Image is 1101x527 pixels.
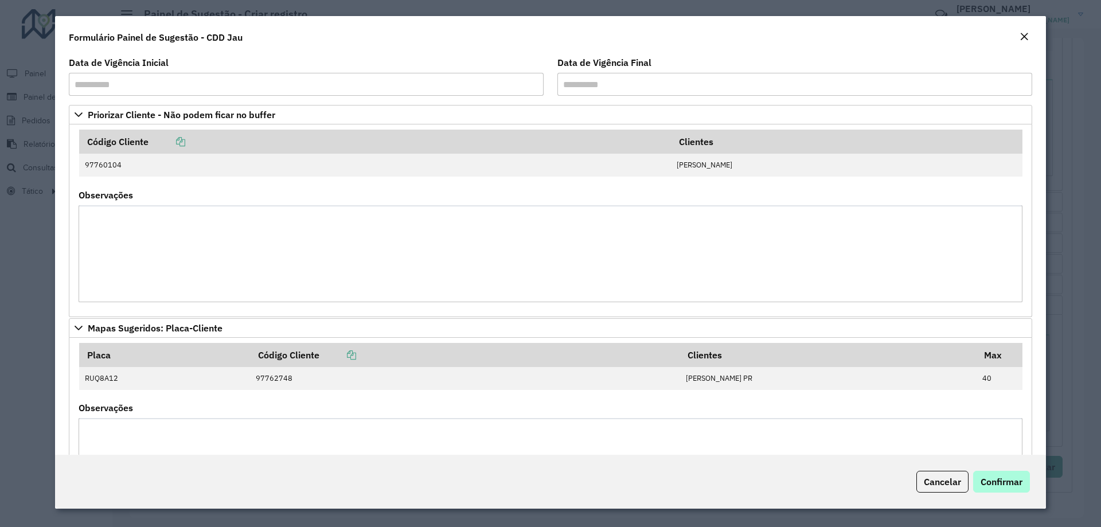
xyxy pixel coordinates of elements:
th: Código Cliente [250,343,680,367]
th: Clientes [680,343,976,367]
h4: Formulário Painel de Sugestão - CDD Jau [69,30,243,44]
a: Copiar [319,349,356,361]
span: Confirmar [981,476,1022,487]
td: RUQ8A12 [79,367,250,390]
th: Max [977,343,1022,367]
a: Mapas Sugeridos: Placa-Cliente [69,318,1032,338]
span: Cancelar [924,476,961,487]
td: [PERSON_NAME] PR [680,367,976,390]
td: [PERSON_NAME] [671,154,1022,177]
th: Código Cliente [79,130,671,154]
button: Cancelar [916,471,969,493]
button: Confirmar [973,471,1030,493]
label: Observações [79,401,133,415]
a: Copiar [149,136,185,147]
td: 97762748 [250,367,680,390]
a: Priorizar Cliente - Não podem ficar no buffer [69,105,1032,124]
th: Clientes [671,130,1022,154]
span: Mapas Sugeridos: Placa-Cliente [88,323,222,333]
em: Fechar [1020,32,1029,41]
th: Placa [79,343,250,367]
label: Data de Vigência Inicial [69,56,169,69]
td: 97760104 [79,154,671,177]
label: Data de Vigência Final [557,56,651,69]
td: 40 [977,367,1022,390]
div: Priorizar Cliente - Não podem ficar no buffer [69,124,1032,317]
label: Observações [79,188,133,202]
span: Priorizar Cliente - Não podem ficar no buffer [88,110,275,119]
button: Close [1016,30,1032,45]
